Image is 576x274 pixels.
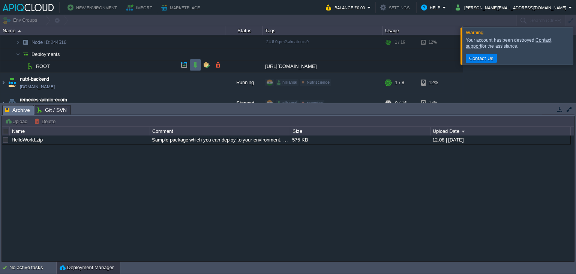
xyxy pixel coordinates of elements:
[395,36,405,48] div: 1 / 16
[16,36,20,48] img: AMDAwAAAACH5BAEAAAAALAAAAAABAAEAAAICRAEAOw==
[291,127,430,135] div: Size
[226,26,262,35] div: Status
[150,135,289,144] div: Sample package which you can deploy to your environment. Feel free to delete and upload a package...
[20,48,31,60] img: AMDAwAAAACH5BAEAAAAALAAAAAABAAEAAAICRAEAOw==
[421,72,445,93] div: 12%
[276,100,298,107] div: nilkamal
[326,3,367,12] button: Balance ₹0.00
[395,93,407,113] div: 0 / 16
[290,135,430,144] div: 575 KB
[12,137,43,143] a: HelloWorld.zip
[266,39,309,44] span: 24.6.0-pm2-almalinux-9
[5,118,30,125] button: Upload
[37,105,67,114] span: Git / SVN
[34,118,58,125] button: Delete
[0,93,6,113] img: AMDAwAAAACH5BAEAAAAALAAAAAABAAEAAAICRAEAOw==
[150,127,290,135] div: Comment
[456,3,568,12] button: [PERSON_NAME][EMAIL_ADDRESS][DOMAIN_NAME]
[126,3,154,12] button: Import
[18,30,21,32] img: AMDAwAAAACH5BAEAAAAALAAAAAABAAEAAAICRAEAOw==
[20,83,55,90] a: [DOMAIN_NAME]
[5,105,30,115] span: Archive
[161,3,202,12] button: Marketplace
[3,4,54,11] img: APIQCloud
[20,75,49,83] a: nutri-backend
[467,55,496,62] button: Contact Us
[10,127,150,135] div: Name
[466,37,571,49] div: Your account has been destroyed. for the assistance.
[421,93,445,113] div: 14%
[60,264,114,271] button: Deployment Manager
[263,26,382,35] div: Tags
[20,96,67,104] a: remedes-admin-ecom
[25,60,35,72] img: AMDAwAAAACH5BAEAAAAALAAAAAABAAEAAAICRAEAOw==
[263,60,383,72] div: [URL][DOMAIN_NAME]
[421,36,445,48] div: 12%
[31,39,67,45] span: 244516
[7,93,17,113] img: AMDAwAAAACH5BAEAAAAALAAAAAABAAEAAAICRAEAOw==
[383,26,462,35] div: Usage
[20,60,25,72] img: AMDAwAAAACH5BAEAAAAALAAAAAABAAEAAAICRAEAOw==
[466,30,483,35] span: Warning
[431,127,570,135] div: Upload Date
[395,72,404,93] div: 1 / 8
[16,48,20,60] img: AMDAwAAAACH5BAEAAAAALAAAAAABAAEAAAICRAEAOw==
[7,72,17,93] img: AMDAwAAAACH5BAEAAAAALAAAAAABAAEAAAICRAEAOw==
[380,3,412,12] button: Settings
[307,80,330,84] span: Nutriscience
[31,51,61,57] a: Deployments
[225,72,263,93] div: Running
[225,93,263,113] div: Stopped
[67,3,119,12] button: New Environment
[31,39,67,45] a: Node ID:244516
[20,36,31,48] img: AMDAwAAAACH5BAEAAAAALAAAAAABAAEAAAICRAEAOw==
[276,79,298,86] div: nilkamal
[31,39,51,45] span: Node ID:
[1,26,225,35] div: Name
[9,262,56,274] div: No active tasks
[307,101,323,105] span: remedes
[35,63,51,69] a: ROOT
[0,72,6,93] img: AMDAwAAAACH5BAEAAAAALAAAAAABAAEAAAICRAEAOw==
[430,135,570,144] div: 12:08 | [DATE]
[421,3,442,12] button: Help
